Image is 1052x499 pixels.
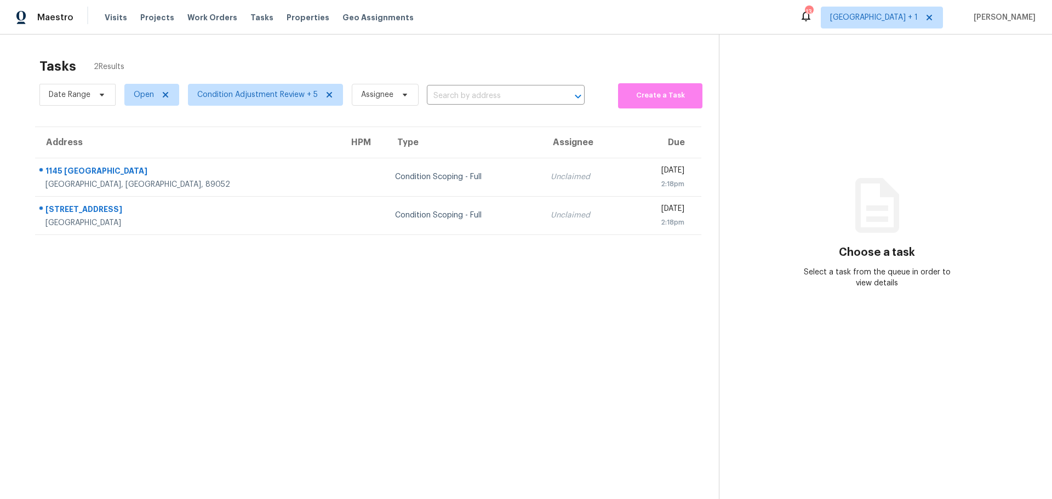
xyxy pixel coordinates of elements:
[551,171,619,182] div: Unclaimed
[636,217,684,228] div: 2:18pm
[35,127,340,158] th: Address
[361,89,393,100] span: Assignee
[45,204,331,217] div: [STREET_ADDRESS]
[805,7,813,18] div: 13
[134,89,154,100] span: Open
[395,171,534,182] div: Condition Scoping - Full
[570,89,586,104] button: Open
[187,12,237,23] span: Work Orders
[45,165,331,179] div: 1145 [GEOGRAPHIC_DATA]
[830,12,918,23] span: [GEOGRAPHIC_DATA] + 1
[427,88,554,105] input: Search by address
[798,267,956,289] div: Select a task from the queue in order to view details
[140,12,174,23] span: Projects
[105,12,127,23] span: Visits
[627,127,701,158] th: Due
[45,217,331,228] div: [GEOGRAPHIC_DATA]
[636,203,684,217] div: [DATE]
[45,179,331,190] div: [GEOGRAPHIC_DATA], [GEOGRAPHIC_DATA], 89052
[37,12,73,23] span: Maestro
[386,127,542,158] th: Type
[250,14,273,21] span: Tasks
[969,12,1036,23] span: [PERSON_NAME]
[636,165,684,179] div: [DATE]
[542,127,627,158] th: Assignee
[340,127,386,158] th: HPM
[287,12,329,23] span: Properties
[49,89,90,100] span: Date Range
[94,61,124,72] span: 2 Results
[197,89,318,100] span: Condition Adjustment Review + 5
[395,210,534,221] div: Condition Scoping - Full
[342,12,414,23] span: Geo Assignments
[551,210,619,221] div: Unclaimed
[624,89,697,102] span: Create a Task
[618,83,702,108] button: Create a Task
[636,179,684,190] div: 2:18pm
[839,247,915,258] h3: Choose a task
[39,61,76,72] h2: Tasks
